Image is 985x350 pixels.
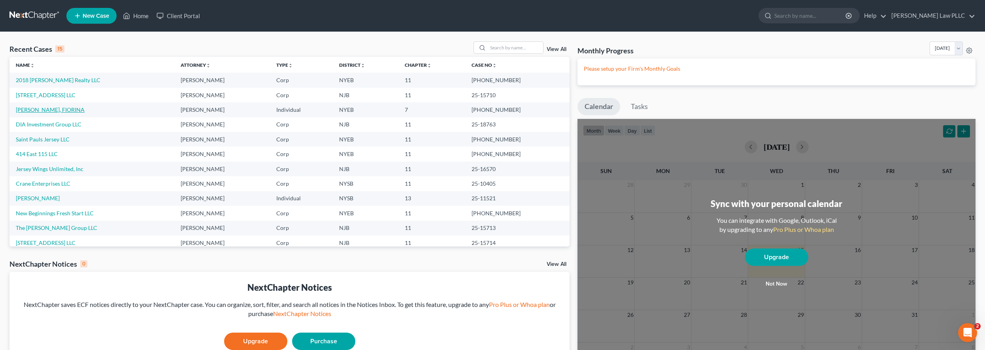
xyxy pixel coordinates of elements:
[16,195,60,201] a: [PERSON_NAME]
[270,191,333,206] td: Individual
[465,132,570,147] td: [PHONE_NUMBER]
[398,191,465,206] td: 13
[270,162,333,176] td: Corp
[547,47,566,52] a: View All
[333,132,398,147] td: NYEB
[83,13,109,19] span: New Case
[119,9,153,23] a: Home
[745,248,808,266] a: Upgrade
[333,235,398,250] td: NJB
[488,42,543,53] input: Search by name...
[398,73,465,87] td: 11
[288,63,293,68] i: unfold_more
[174,102,270,117] td: [PERSON_NAME]
[30,63,35,68] i: unfold_more
[465,73,570,87] td: [PHONE_NUMBER]
[465,102,570,117] td: [PHONE_NUMBER]
[333,221,398,235] td: NJB
[465,176,570,191] td: 25-10405
[181,62,211,68] a: Attorneyunfold_more
[206,63,211,68] i: unfold_more
[174,162,270,176] td: [PERSON_NAME]
[16,210,94,216] a: New Beginnings Fresh Start LLC
[16,180,70,187] a: Crane Enterprises LLC
[174,176,270,191] td: [PERSON_NAME]
[398,117,465,132] td: 11
[9,44,64,54] div: Recent Cases
[270,117,333,132] td: Corp
[974,323,981,329] span: 2
[270,206,333,220] td: Corp
[398,88,465,102] td: 11
[292,333,355,350] a: Purchase
[16,300,563,318] div: NextChapter saves ECF notices directly to your NextChapter case. You can organize, sort, filter, ...
[333,88,398,102] td: NJB
[16,239,75,246] a: [STREET_ADDRESS] LLC
[333,191,398,206] td: NYSB
[174,147,270,161] td: [PERSON_NAME]
[398,132,465,147] td: 11
[270,132,333,147] td: Corp
[174,206,270,220] td: [PERSON_NAME]
[224,333,287,350] a: Upgrade
[333,162,398,176] td: NJB
[333,73,398,87] td: NYEB
[333,102,398,117] td: NYEB
[577,98,620,115] a: Calendar
[270,88,333,102] td: Corp
[16,62,35,68] a: Nameunfold_more
[270,102,333,117] td: Individual
[958,323,977,342] iframe: Intercom live chat
[489,301,550,308] a: Pro Plus or Whoa plan
[174,132,270,147] td: [PERSON_NAME]
[16,106,85,113] a: [PERSON_NAME], FIORINA
[465,88,570,102] td: 25-15710
[398,206,465,220] td: 11
[547,262,566,267] a: View All
[492,63,497,68] i: unfold_more
[270,176,333,191] td: Corp
[9,259,87,269] div: NextChapter Notices
[713,216,840,234] div: You can integrate with Google, Outlook, iCal by upgrading to any
[270,221,333,235] td: Corp
[860,9,887,23] a: Help
[270,235,333,250] td: Corp
[333,206,398,220] td: NYEB
[465,147,570,161] td: [PHONE_NUMBER]
[398,176,465,191] td: 11
[80,260,87,267] div: 0
[398,162,465,176] td: 11
[465,191,570,206] td: 25-11521
[774,8,847,23] input: Search by name...
[16,92,75,98] a: [STREET_ADDRESS] LLC
[577,46,634,55] h3: Monthly Progress
[273,310,331,317] a: NextChapter Notices
[174,88,270,102] td: [PERSON_NAME]
[333,147,398,161] td: NYEB
[465,221,570,235] td: 25-15713
[465,117,570,132] td: 25-18763
[16,136,70,143] a: Saint Pauls Jersey LLC
[398,102,465,117] td: 7
[16,224,97,231] a: The [PERSON_NAME] Group LLC
[333,176,398,191] td: NYSB
[276,62,293,68] a: Typeunfold_more
[333,117,398,132] td: NJB
[174,221,270,235] td: [PERSON_NAME]
[55,45,64,53] div: 15
[711,198,842,210] div: Sync with your personal calendar
[174,117,270,132] td: [PERSON_NAME]
[339,62,365,68] a: Districtunfold_more
[270,147,333,161] td: Corp
[465,235,570,250] td: 25-15714
[624,98,655,115] a: Tasks
[398,235,465,250] td: 11
[887,9,975,23] a: [PERSON_NAME] Law PLLC
[405,62,432,68] a: Chapterunfold_more
[16,151,58,157] a: 414 East 115 LLC
[16,281,563,294] div: NextChapter Notices
[16,77,100,83] a: 2018 [PERSON_NAME] Realty LLC
[360,63,365,68] i: unfold_more
[174,73,270,87] td: [PERSON_NAME]
[153,9,204,23] a: Client Portal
